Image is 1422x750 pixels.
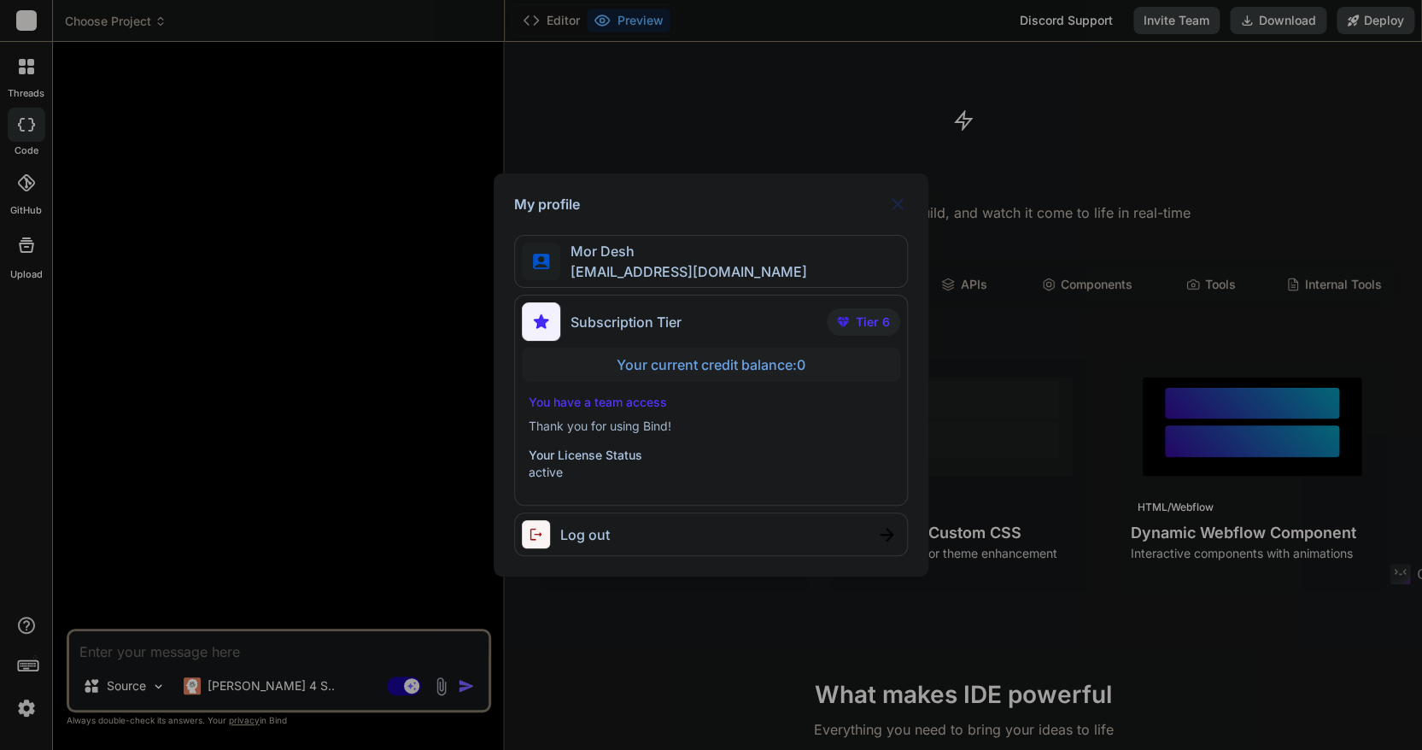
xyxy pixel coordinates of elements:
[571,312,682,332] span: Subscription Tier
[887,194,908,214] img: close
[522,520,560,548] img: logout
[522,348,900,382] div: Your current credit balance: 0
[529,394,893,411] p: You have a team access
[880,528,893,542] img: close
[560,524,610,545] span: Log out
[533,254,549,270] img: profile
[856,313,890,331] span: Tier 6
[529,418,893,435] p: Thank you for using Bind!
[560,241,807,261] span: Mor Desh
[522,302,560,341] img: subscription
[560,261,807,282] span: [EMAIL_ADDRESS][DOMAIN_NAME]
[514,194,580,214] h1: My profile
[529,447,893,464] p: Your License Status
[529,464,893,481] p: active
[837,317,849,327] img: premium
